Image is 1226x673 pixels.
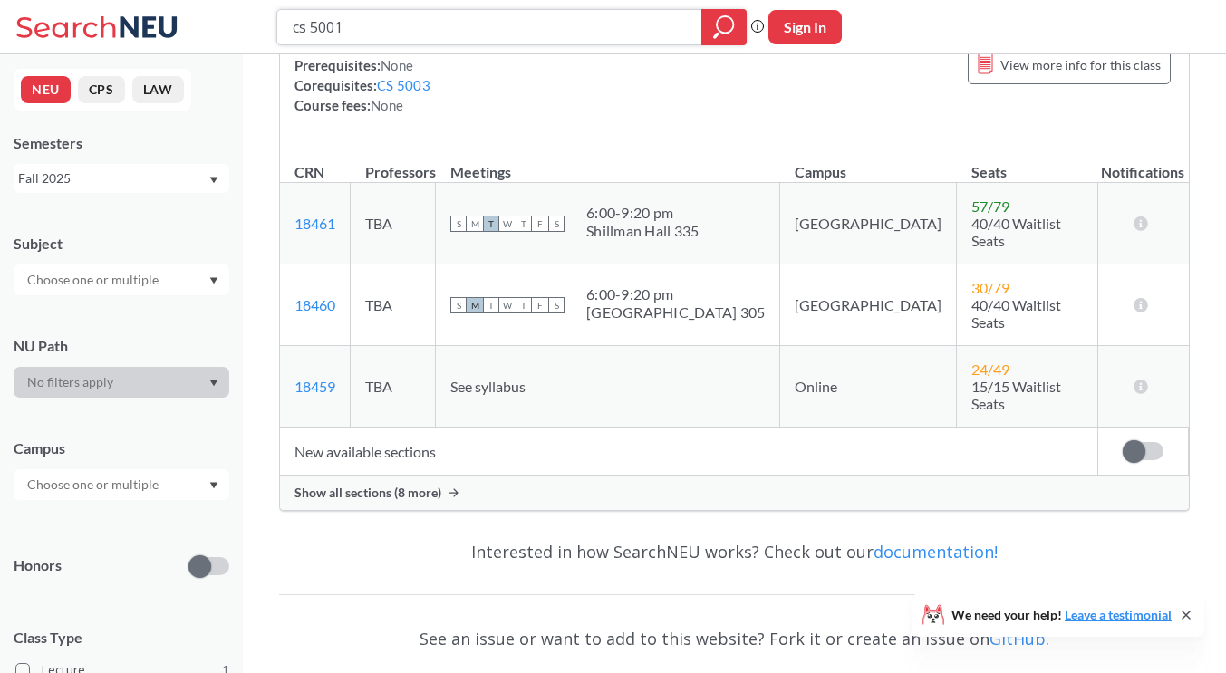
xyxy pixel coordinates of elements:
button: NEU [21,76,71,103]
a: 18460 [294,296,335,313]
span: S [548,216,565,232]
div: Show all sections (8 more) [280,476,1189,510]
a: Leave a testimonial [1065,607,1172,622]
span: 40/40 Waitlist Seats [971,215,1061,249]
span: View more info for this class [1000,53,1161,76]
th: Seats [957,144,1098,183]
td: [GEOGRAPHIC_DATA] [780,264,957,346]
div: Campus [14,438,229,458]
button: Sign In [768,10,842,44]
span: 15/15 Waitlist Seats [971,378,1061,412]
span: We need your help! [951,609,1172,621]
span: 30 / 79 [971,279,1009,296]
svg: Dropdown arrow [209,380,218,387]
td: New available sections [280,428,1097,476]
input: Class, professor, course number, "phrase" [291,12,689,43]
span: None [381,57,413,73]
span: T [483,216,499,232]
span: 40/40 Waitlist Seats [971,296,1061,331]
span: 57 / 79 [971,197,1009,215]
div: Fall 2025 [18,168,208,188]
span: T [516,216,532,232]
div: Interested in how SearchNEU works? Check out our [279,525,1190,578]
th: Meetings [436,144,780,183]
th: Professors [351,144,436,183]
div: CRN [294,162,324,182]
span: S [450,216,467,232]
svg: Dropdown arrow [209,177,218,184]
span: None [371,97,403,113]
svg: Dropdown arrow [209,482,218,489]
a: CS 5003 [377,77,430,93]
button: CPS [78,76,125,103]
div: Dropdown arrow [14,367,229,398]
div: [GEOGRAPHIC_DATA] 305 [586,303,765,322]
td: [GEOGRAPHIC_DATA] [780,183,957,264]
a: 18461 [294,215,335,232]
span: W [499,216,516,232]
div: 6:00 - 9:20 pm [586,204,699,222]
span: S [450,297,467,313]
span: M [467,216,483,232]
span: S [548,297,565,313]
th: Notifications [1097,144,1188,183]
span: 24 / 49 [971,361,1009,378]
div: Subject [14,234,229,254]
svg: Dropdown arrow [209,277,218,284]
span: T [483,297,499,313]
td: TBA [351,346,436,428]
input: Choose one or multiple [18,269,170,291]
div: Shillman Hall 335 [586,222,699,240]
div: Dropdown arrow [14,264,229,295]
p: Honors [14,555,62,576]
th: Campus [780,144,957,183]
a: documentation! [874,541,998,562]
div: 6:00 - 9:20 pm [586,285,765,303]
button: LAW [132,76,184,103]
a: 18459 [294,378,335,395]
span: Class Type [14,628,229,648]
svg: magnifying glass [713,14,735,40]
span: Show all sections (8 more) [294,485,441,501]
span: W [499,297,516,313]
div: NUPaths: Prerequisites: Corequisites: Course fees: [294,35,430,115]
td: TBA [351,183,436,264]
span: F [532,297,548,313]
td: TBA [351,264,436,346]
div: magnifying glass [701,9,747,45]
div: Semesters [14,133,229,153]
span: M [467,297,483,313]
div: Fall 2025Dropdown arrow [14,164,229,193]
div: NU Path [14,336,229,356]
input: Choose one or multiple [18,474,170,495]
span: T [516,297,532,313]
div: Dropdown arrow [14,469,229,500]
span: See syllabus [450,378,526,395]
td: Online [780,346,957,428]
a: GitHub [989,628,1046,649]
span: F [532,216,548,232]
div: See an issue or want to add to this website? Fork it or create an issue on . [279,612,1190,665]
